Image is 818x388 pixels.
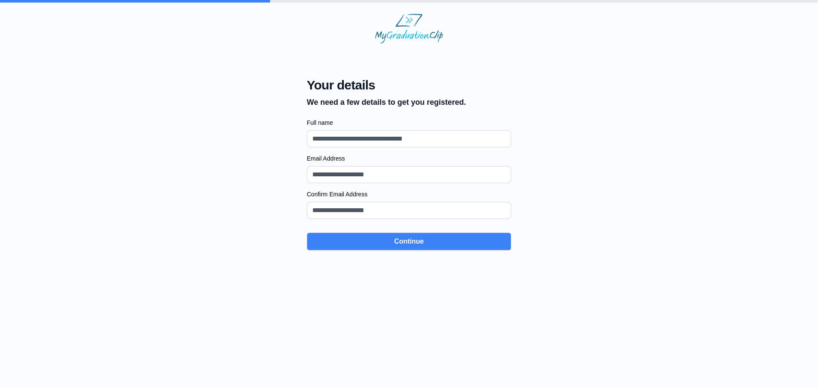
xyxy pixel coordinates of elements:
[307,190,511,198] label: Confirm Email Address
[307,78,466,93] span: Your details
[375,14,443,43] img: MyGraduationClip
[307,96,466,108] p: We need a few details to get you registered.
[307,233,511,250] button: Continue
[307,118,511,127] label: Full name
[307,154,511,163] label: Email Address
